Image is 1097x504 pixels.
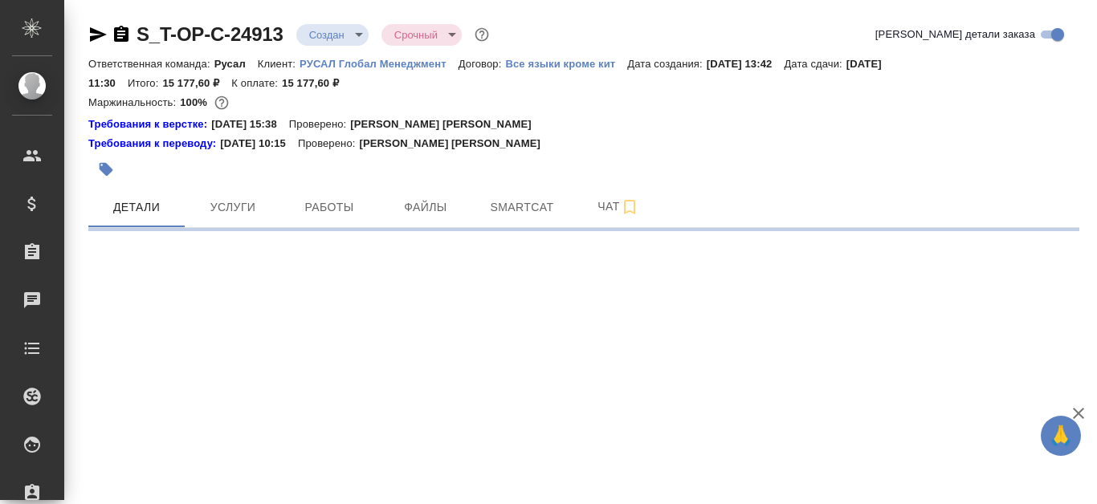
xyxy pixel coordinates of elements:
[627,58,706,70] p: Дата создания:
[88,116,211,132] div: Нажми, чтобы открыть папку с инструкцией
[137,23,283,45] a: S_T-OP-C-24913
[88,96,180,108] p: Маржинальность:
[304,28,349,42] button: Создан
[483,197,561,217] span: Smartcat
[128,77,162,89] p: Итого:
[88,25,108,44] button: Скопировать ссылку для ЯМессенджера
[88,152,124,187] button: Добавить тэг
[98,197,175,217] span: Детали
[350,116,544,132] p: [PERSON_NAME] [PERSON_NAME]
[194,197,271,217] span: Услуги
[389,28,442,42] button: Срочный
[707,58,785,70] p: [DATE] 13:42
[88,136,220,152] div: Нажми, чтобы открыть папку с инструкцией
[211,92,232,113] button: 0.00 RUB;
[459,58,506,70] p: Договор:
[580,197,657,217] span: Чат
[88,116,211,132] a: Требования к верстке:
[289,116,351,132] p: Проверено:
[620,197,639,217] svg: Подписаться
[162,77,231,89] p: 15 177,60 ₽
[88,136,220,152] a: Требования к переводу:
[180,96,211,108] p: 100%
[387,197,464,217] span: Файлы
[381,24,462,46] div: Создан
[282,77,351,89] p: 15 177,60 ₽
[300,56,459,70] a: РУСАЛ Глобал Менеджмент
[220,136,298,152] p: [DATE] 10:15
[211,116,289,132] p: [DATE] 15:38
[471,24,492,45] button: Доп статусы указывают на важность/срочность заказа
[88,58,214,70] p: Ответственная команда:
[359,136,553,152] p: [PERSON_NAME] [PERSON_NAME]
[505,58,627,70] p: Все языки кроме кит
[505,56,627,70] a: Все языки кроме кит
[784,58,846,70] p: Дата сдачи:
[300,58,459,70] p: РУСАЛ Глобал Менеджмент
[1041,416,1081,456] button: 🙏
[112,25,131,44] button: Скопировать ссылку
[1047,419,1075,453] span: 🙏
[258,58,300,70] p: Клиент:
[291,197,368,217] span: Работы
[214,58,258,70] p: Русал
[296,24,369,46] div: Создан
[875,26,1035,43] span: [PERSON_NAME] детали заказа
[231,77,282,89] p: К оплате:
[298,136,360,152] p: Проверено:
